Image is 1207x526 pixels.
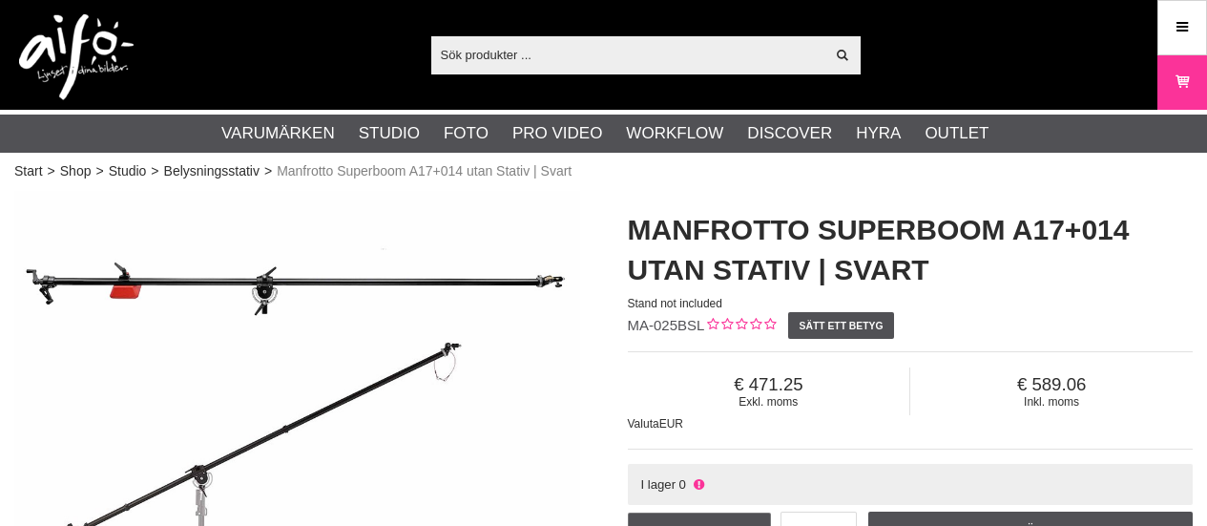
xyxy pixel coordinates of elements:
a: Belysningsstativ [164,161,260,181]
span: Manfrotto Superboom A17+014 utan Stativ | Svart [277,161,572,181]
span: > [151,161,158,181]
input: Sök produkter ... [431,40,825,69]
a: Studio [109,161,147,181]
a: Studio [359,121,420,146]
span: 471.25 [628,374,910,395]
i: Ej i lager [691,477,706,492]
a: Shop [60,161,92,181]
span: EUR [659,417,683,431]
div: Kundbetyg: 0 [704,316,776,336]
a: Workflow [626,121,723,146]
span: Valuta [628,417,659,431]
a: Foto [444,121,489,146]
span: Exkl. moms [628,395,910,409]
a: Discover [747,121,832,146]
span: Stand not included [628,297,722,310]
span: > [95,161,103,181]
span: > [48,161,55,181]
a: Varumärken [221,121,335,146]
span: MA-025BSL [628,317,705,333]
h1: Manfrotto Superboom A17+014 utan Stativ | Svart [628,210,1194,290]
span: 589.06 [910,374,1193,395]
a: Hyra [856,121,901,146]
span: I lager [640,477,676,492]
a: Outlet [925,121,988,146]
span: 0 [679,477,686,492]
a: Pro Video [512,121,602,146]
a: Start [14,161,43,181]
a: Sätt ett betyg [788,312,894,339]
img: logo.png [19,14,134,100]
span: > [264,161,272,181]
span: Inkl. moms [910,395,1193,409]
